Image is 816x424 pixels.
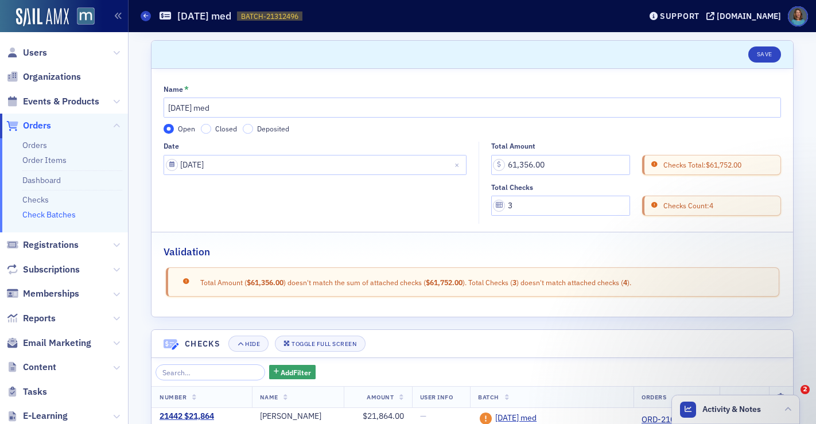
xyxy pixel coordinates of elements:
[367,393,394,401] span: Amount
[23,386,47,398] span: Tasks
[241,11,298,21] span: BATCH-21312496
[642,393,666,401] span: Orders
[748,46,781,63] button: Save
[23,361,56,374] span: Content
[260,411,336,422] div: [PERSON_NAME]
[16,8,69,26] img: SailAMX
[292,341,356,347] div: Toggle Full Screen
[478,393,499,401] span: Batch
[160,411,214,422] a: 21442 $21,864
[491,183,533,192] div: Total Checks
[164,124,174,134] input: Open
[6,361,56,374] a: Content
[69,7,95,27] a: View Homepage
[512,278,516,287] span: 3
[491,155,630,175] input: 0.00
[23,95,99,108] span: Events & Products
[23,410,68,422] span: E-Learning
[623,278,627,287] span: 4
[6,119,51,132] a: Orders
[23,46,47,59] span: Users
[257,124,289,133] span: Deposited
[6,239,79,251] a: Registrations
[706,12,785,20] button: [DOMAIN_NAME]
[184,85,189,93] abbr: This field is required
[22,209,76,220] a: Check Batches
[717,11,781,21] div: [DOMAIN_NAME]
[706,160,741,169] span: $61,752.00
[228,336,269,352] button: Hide
[281,367,311,378] span: Add Filter
[177,9,231,23] h1: [DATE] med
[6,337,91,349] a: Email Marketing
[156,364,265,380] input: Search…
[245,341,260,347] div: Hide
[6,46,47,59] a: Users
[6,263,80,276] a: Subscriptions
[215,124,237,133] span: Closed
[77,7,95,25] img: SailAMX
[22,175,61,185] a: Dashboard
[201,124,211,134] input: Closed
[6,312,56,325] a: Reports
[23,337,91,349] span: Email Marketing
[243,124,253,134] input: Deposited
[23,312,56,325] span: Reports
[6,386,47,398] a: Tasks
[788,6,808,26] span: Profile
[491,142,535,150] div: Total Amount
[363,411,404,421] span: $21,864.00
[801,385,810,394] span: 2
[22,195,49,205] a: Checks
[702,403,761,415] span: Activity & Notes
[6,410,68,422] a: E-Learning
[164,85,183,94] div: Name
[660,200,713,211] span: Checks Count: 4
[426,278,463,287] span: $61,752.00
[275,336,366,352] button: Toggle Full Screen
[23,263,80,276] span: Subscriptions
[164,142,179,150] div: Date
[185,338,220,350] h4: Checks
[23,239,79,251] span: Registrations
[451,155,467,175] button: Close
[192,277,631,287] span: Total Amount ( ) doesn't match the sum of attached checks ( ). Total Checks ( ) doesn't match att...
[164,244,210,259] h2: Validation
[420,393,453,401] span: User Info
[247,278,283,287] span: $61,356.00
[23,287,79,300] span: Memberships
[260,393,278,401] span: Name
[6,71,81,83] a: Organizations
[6,95,99,108] a: Events & Products
[777,385,805,413] iframe: Intercom live chat
[495,413,600,423] a: [DATE] med
[23,119,51,132] span: Orders
[22,155,67,165] a: Order Items
[23,71,81,83] span: Organizations
[420,411,426,421] span: —
[160,393,186,401] span: Number
[660,160,741,170] span: Checks Total:
[178,124,195,133] span: Open
[164,155,467,175] input: MM/DD/YYYY
[269,365,316,379] button: AddFilter
[22,140,47,150] a: Orders
[660,11,700,21] div: Support
[6,287,79,300] a: Memberships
